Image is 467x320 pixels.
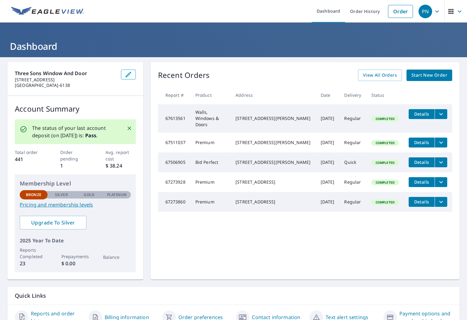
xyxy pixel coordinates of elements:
[339,86,366,104] th: Delivery
[190,172,231,192] td: Premium
[20,260,48,267] p: 23
[26,192,41,198] p: Bronze
[339,192,366,212] td: Regular
[103,254,131,260] p: Balance
[372,160,398,165] span: Completed
[15,77,116,83] p: [STREET_ADDRESS]
[316,133,340,152] td: [DATE]
[190,104,231,133] td: Walls, Windows & Doors
[412,139,431,145] span: Details
[339,104,366,133] td: Regular
[409,197,435,207] button: detailsBtn-67273860
[236,115,311,122] div: [STREET_ADDRESS][PERSON_NAME]
[419,5,432,18] div: PN
[15,149,45,156] p: Total order
[231,86,315,104] th: Address
[7,40,460,53] h1: Dashboard
[407,70,452,81] a: Start New Order
[158,152,190,172] td: 67506905
[11,7,84,16] img: EV Logo
[388,5,413,18] a: Order
[316,192,340,212] td: [DATE]
[372,200,398,204] span: Completed
[20,237,131,244] p: 2025 Year To Date
[412,199,431,205] span: Details
[190,192,231,212] td: Premium
[316,86,340,104] th: Date
[236,139,311,146] div: [STREET_ADDRESS][PERSON_NAME]
[316,104,340,133] td: [DATE]
[158,70,210,81] p: Recent Orders
[61,260,89,267] p: $ 0.00
[372,117,398,121] span: Completed
[20,201,131,208] a: Pricing and membership levels
[25,219,81,226] span: Upgrade To Silver
[84,192,94,198] p: Gold
[190,152,231,172] td: Bid Perfect
[106,149,136,162] p: Avg. report cost
[435,197,447,207] button: filesDropdownBtn-67273860
[60,162,90,169] p: 1
[236,199,311,205] div: [STREET_ADDRESS]
[339,152,366,172] td: Quick
[20,216,86,229] a: Upgrade To Silver
[158,192,190,212] td: 67273860
[85,132,97,139] b: Pass
[339,172,366,192] td: Regular
[435,177,447,187] button: filesDropdownBtn-67273928
[20,247,48,260] p: Reports Completed
[236,179,311,185] div: [STREET_ADDRESS]
[106,162,136,169] p: $ 38.24
[409,157,435,167] button: detailsBtn-67506905
[107,192,127,198] p: Platinum
[358,70,402,81] a: View All Orders
[125,124,133,132] button: Close
[55,192,68,198] p: Silver
[61,253,89,260] p: Prepayments
[60,149,90,162] p: Order pending
[15,70,116,77] p: Three Sons Window and Door
[409,109,435,119] button: detailsBtn-67613561
[32,124,119,139] p: The status of your last account deposit (on [DATE]) is: .
[158,172,190,192] td: 67273928
[435,138,447,147] button: filesDropdownBtn-67511037
[366,86,404,104] th: Status
[409,177,435,187] button: detailsBtn-67273928
[15,103,136,114] p: Account Summary
[435,157,447,167] button: filesDropdownBtn-67506905
[158,86,190,104] th: Report #
[363,71,397,79] span: View All Orders
[409,138,435,147] button: detailsBtn-67511037
[316,172,340,192] td: [DATE]
[190,86,231,104] th: Product
[236,159,311,165] div: [STREET_ADDRESS][PERSON_NAME]
[158,104,190,133] td: 67613561
[15,156,45,163] p: 441
[412,111,431,117] span: Details
[372,141,398,145] span: Completed
[411,71,447,79] span: Start New Order
[435,109,447,119] button: filesDropdownBtn-67613561
[412,159,431,165] span: Details
[158,133,190,152] td: 67511037
[372,180,398,185] span: Completed
[15,83,116,88] p: [GEOGRAPHIC_DATA]-6138
[339,133,366,152] td: Regular
[412,179,431,185] span: Details
[15,292,452,300] p: Quick Links
[316,152,340,172] td: [DATE]
[190,133,231,152] td: Premium
[20,179,131,188] p: Membership Level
